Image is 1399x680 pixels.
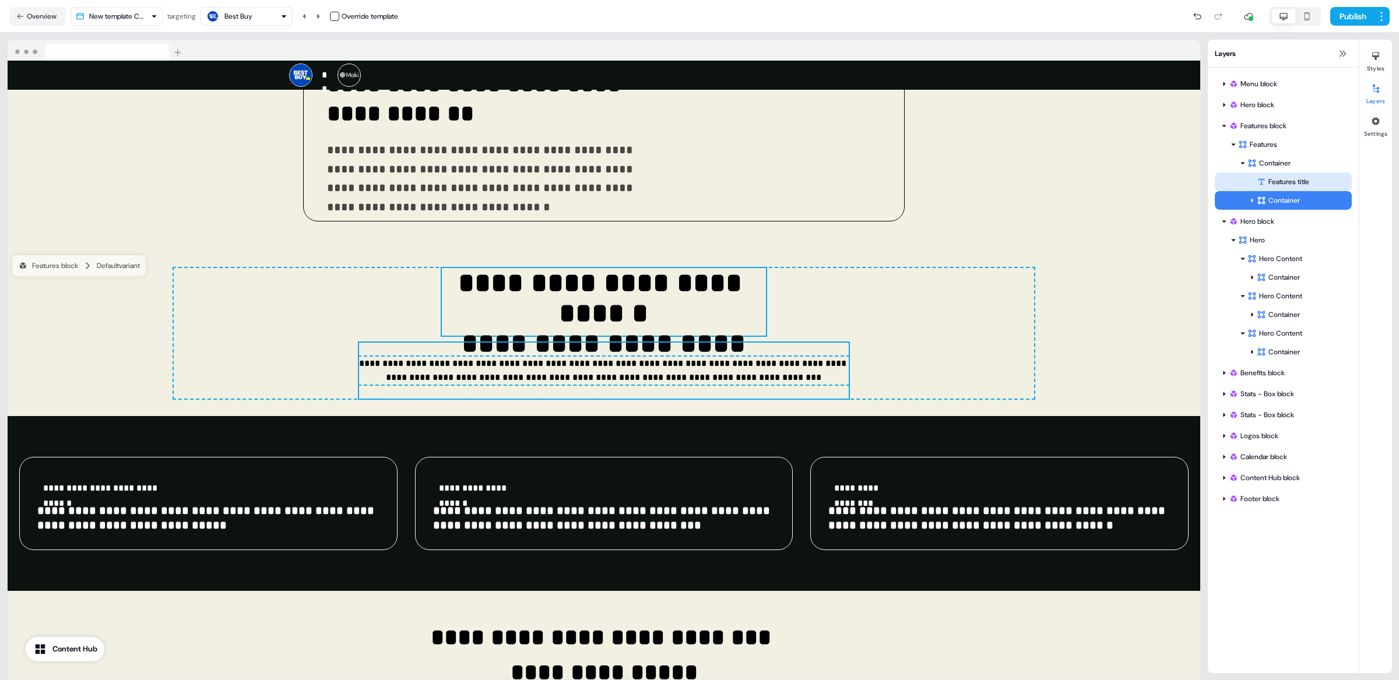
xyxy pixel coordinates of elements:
div: Logos block [1229,430,1347,442]
div: Hero [1238,234,1347,246]
h1: Page Content [5,5,214,26]
div: Container [1257,272,1347,283]
button: Publish [1330,7,1373,26]
div: Container [1257,195,1347,206]
div: Features blockFeaturesContainerFeatures titleContainer [1215,117,1352,210]
div: Hero block [1215,96,1352,114]
div: Default variant [97,260,140,272]
div: HeroHero ContentContainerHero ContentContainerHero ContentContainer [1215,231,1352,361]
div: Hero Content [1247,290,1347,302]
div: Content Hub block [1215,468,1352,487]
div: Footer block [1215,489,1352,508]
div: Hero ContentContainer [1215,287,1352,324]
img: Browser topbar [8,40,187,61]
div: Content Hub [52,643,97,655]
div: Container [1215,191,1352,210]
div: Features block [1229,120,1347,132]
div: Features title [1215,172,1352,191]
div: Calendar block [1215,448,1352,466]
div: Override template [342,10,398,22]
div: Benefits block [1215,364,1352,382]
button: Styles [1359,47,1392,72]
div: FeaturesContainerFeatures titleContainer [1215,135,1352,210]
div: Features title [1257,176,1352,188]
div: Container [1215,343,1352,361]
div: Hero Content [1247,327,1347,339]
button: Layers [1359,79,1392,105]
button: Overview [9,7,66,26]
div: Stats - Box block [1229,388,1347,400]
div: Hero ContentContainer [1215,249,1352,287]
div: Logos block [1215,427,1352,445]
button: Settings [1359,112,1392,138]
div: Features [1238,139,1347,150]
div: Calendar block [1229,451,1347,463]
div: Footer block [1229,493,1347,505]
button: Content Hub [26,637,104,661]
div: Hero block [1229,99,1347,111]
div: Hero blockHeroHero ContentContainerHero ContentContainerHero ContentContainer [1215,212,1352,361]
div: Benefits block [1229,367,1347,379]
div: Layers [1208,40,1359,68]
div: New template Copy [89,10,146,22]
div: Container [1247,157,1347,169]
div: Stats - Box block [1215,385,1352,403]
div: Hero block [1229,216,1347,227]
div: Stats - Box block [1229,409,1347,421]
button: Best Buy [201,7,293,26]
div: Menu block [1229,78,1347,90]
p: This text is here to show that the page still scrolls even though the scrollbar is hidden. Remove... [5,38,214,70]
div: Content Hub block [1229,472,1347,484]
div: Stats - Box block [1215,406,1352,424]
div: Container [1215,305,1352,324]
div: Menu block [1215,75,1352,93]
div: Features block [18,260,78,272]
div: Container [1257,309,1347,320]
div: targeting [167,10,196,22]
div: Container [1257,346,1347,358]
div: Best Buy [224,10,252,22]
div: Hero Content [1247,253,1347,265]
div: ContainerFeatures titleContainer [1215,154,1352,210]
div: Container [1215,268,1352,287]
div: Hero ContentContainer [1215,324,1352,361]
